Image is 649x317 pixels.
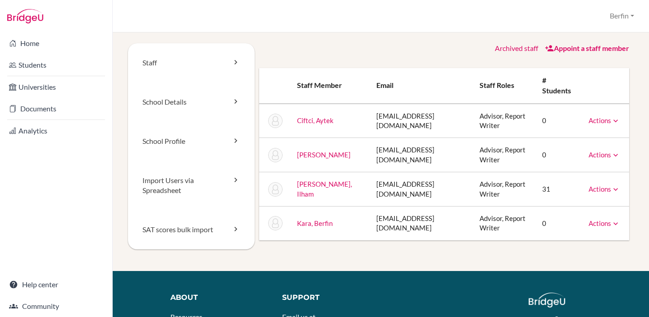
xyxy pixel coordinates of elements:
[369,68,473,104] th: Email
[2,276,110,294] a: Help center
[369,138,473,172] td: [EMAIL_ADDRESS][DOMAIN_NAME]
[535,138,581,172] td: 0
[535,104,581,138] td: 0
[535,172,581,207] td: 31
[297,116,334,124] a: Ciftci, Aytek
[472,138,535,172] td: Advisor, Report Writer
[268,148,283,162] img: Gaida Erlano
[128,210,255,249] a: SAT scores bulk import
[170,293,269,303] div: About
[268,216,283,230] img: Berfin Kara
[369,207,473,240] td: [EMAIL_ADDRESS][DOMAIN_NAME]
[589,116,620,124] a: Actions
[290,68,369,104] th: Staff member
[472,207,535,240] td: Advisor, Report Writer
[589,185,620,193] a: Actions
[472,104,535,138] td: Advisor, Report Writer
[535,207,581,240] td: 0
[128,83,255,122] a: School Details
[2,100,110,118] a: Documents
[472,68,535,104] th: Staff roles
[128,161,255,211] a: Import Users via Spreadsheet
[2,122,110,140] a: Analytics
[297,180,352,198] a: [PERSON_NAME], Ilham
[529,293,565,308] img: logo_white@2x-f4f0deed5e89b7ecb1c2cc34c3e3d731f90f0f143d5ea2071677605dd97b5244.png
[545,44,629,52] a: Appoint a staff member
[268,182,283,197] img: Ilham Ibrahimovic
[268,114,283,128] img: Aytek Ciftci
[2,297,110,315] a: Community
[2,56,110,74] a: Students
[535,68,581,104] th: # students
[7,9,43,23] img: Bridge-U
[282,293,374,303] div: Support
[495,44,538,52] a: Archived staff
[297,151,351,159] a: [PERSON_NAME]
[606,8,638,24] button: Berfin
[369,104,473,138] td: [EMAIL_ADDRESS][DOMAIN_NAME]
[128,43,255,83] a: Staff
[2,34,110,52] a: Home
[128,122,255,161] a: School Profile
[297,219,333,227] a: Kara, Berfin
[2,78,110,96] a: Universities
[589,151,620,159] a: Actions
[472,172,535,207] td: Advisor, Report Writer
[589,219,620,227] a: Actions
[369,172,473,207] td: [EMAIL_ADDRESS][DOMAIN_NAME]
